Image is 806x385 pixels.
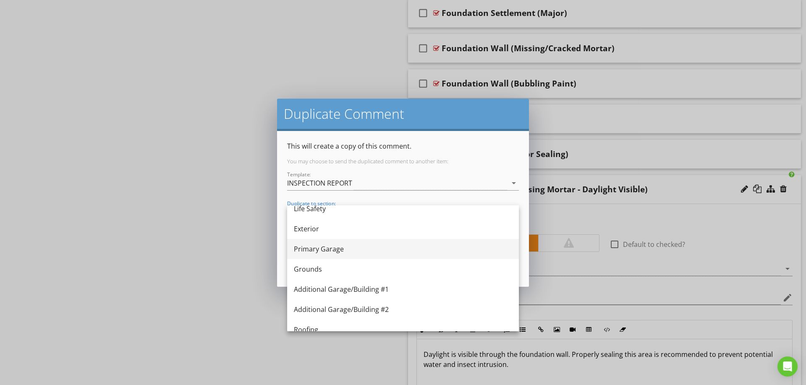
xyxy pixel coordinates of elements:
div: Grounds [294,264,512,274]
p: You may choose to send the duplicated comment to another item: [287,158,519,165]
div: Life Safety [294,204,512,214]
div: Open Intercom Messenger [777,356,798,377]
i: arrow_drop_down [509,178,519,188]
div: Primary Garage [294,244,512,254]
div: Roofing [294,325,512,335]
div: Additional Garage/Building #2 [294,304,512,314]
div: INSPECTION REPORT [287,179,352,187]
div: Exterior [294,224,512,234]
div: Additional Garage/Building #1 [294,284,512,294]
p: This will create a copy of this comment. [287,141,519,151]
h2: Duplicate Comment [284,105,522,122]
